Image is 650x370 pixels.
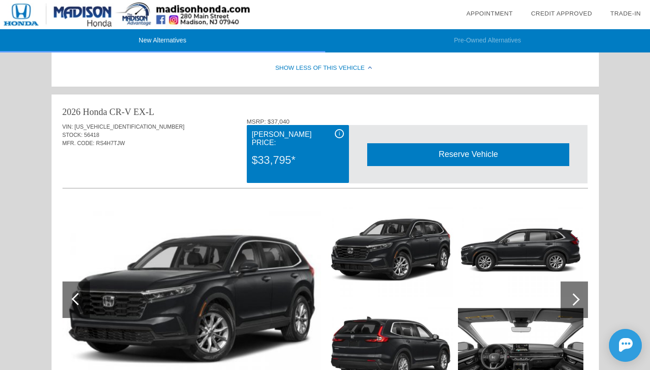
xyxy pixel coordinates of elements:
iframe: Chat Assistance [568,321,650,370]
div: Quoted on [DATE] 10:57:39 PM [62,161,588,176]
span: RS4H7TJW [96,140,125,146]
div: Show Less of this Vehicle [52,50,599,87]
div: EX-L [134,105,155,118]
a: Appointment [466,10,513,17]
span: 56418 [84,132,99,138]
a: Trade-In [610,10,641,17]
a: Credit Approved [531,10,592,17]
span: STOCK: [62,132,83,138]
div: 2026 Honda CR-V [62,105,131,118]
img: image.aspx [328,203,453,297]
div: i [335,129,344,138]
div: Reserve Vehicle [367,143,569,166]
span: MFR. CODE: [62,140,95,146]
div: [PERSON_NAME] Price: [252,129,344,148]
div: MSRP: $37,040 [247,118,588,125]
img: image.aspx [458,203,583,297]
div: $33,795* [252,148,344,172]
span: VIN: [62,124,73,130]
span: [US_VEHICLE_IDENTIFICATION_NUMBER] [74,124,184,130]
